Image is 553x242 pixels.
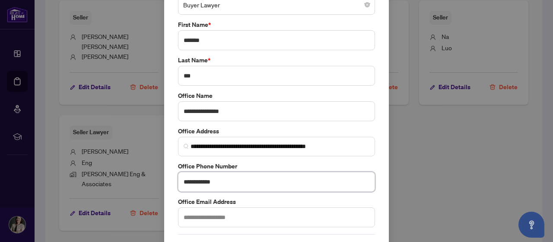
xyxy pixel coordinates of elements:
img: search_icon [184,144,189,149]
label: Office Address [178,126,375,136]
label: Last Name [178,55,375,65]
label: Office Phone Number [178,161,375,171]
label: First Name [178,20,375,29]
label: Office Email Address [178,197,375,207]
span: close-circle [365,2,370,7]
button: Open asap [518,212,544,238]
label: Office Name [178,91,375,100]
